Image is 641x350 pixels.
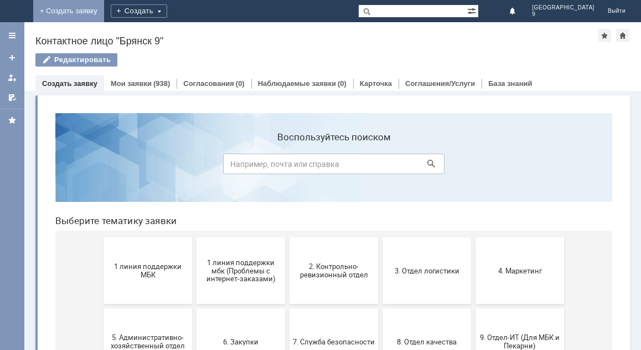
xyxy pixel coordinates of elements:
[57,133,146,200] button: 1 линия поддержки МБК
[243,275,332,342] button: Отдел-ИТ (Битрикс24 и CRM)
[246,233,328,241] span: 7. Служба безопасности
[336,275,425,342] button: Отдел-ИТ (Офис)
[3,49,21,67] a: Создать заявку
[153,154,235,179] span: 1 линия поддержки мбк (Проблемы с интернет-заказами)
[150,204,239,271] button: 6. Закупки
[532,4,595,11] span: [GEOGRAPHIC_DATA]
[336,133,425,200] button: 3. Отдел логистики
[616,29,629,42] div: Сделать домашней страницей
[177,49,398,70] input: Например, почта или справка
[60,158,142,175] span: 1 линия поддержки МБК
[42,79,97,88] a: Создать заявку
[183,79,234,88] a: Согласования
[339,233,421,241] span: 8. Отдел качества
[150,133,239,200] button: 1 линия поддержки мбк (Проблемы с интернет-заказами)
[246,158,328,175] span: 2. Контрольно-ревизионный отдел
[432,304,514,312] span: Финансовый отдел
[360,79,392,88] a: Карточка
[405,79,475,88] a: Соглашения/Услуги
[153,79,170,88] div: (938)
[177,27,398,38] label: Воспользуйтесь поиском
[150,275,239,342] button: Отдел ИТ (1С)
[111,79,152,88] a: Мои заявки
[598,29,611,42] div: Добавить в избранное
[432,162,514,170] span: 4. Маркетинг
[338,79,347,88] div: (0)
[432,229,514,246] span: 9. Отдел-ИТ (Для МБК и Пекарни)
[467,5,478,16] span: Расширенный поиск
[429,133,518,200] button: 4. Маркетинг
[429,275,518,342] button: Финансовый отдел
[258,79,336,88] a: Наблюдаемые заявки
[243,133,332,200] button: 2. Контрольно-ревизионный отдел
[236,79,245,88] div: (0)
[57,275,146,342] button: Бухгалтерия (для мбк)
[339,304,421,312] span: Отдел-ИТ (Офис)
[111,4,167,18] div: Создать
[60,229,142,246] span: 5. Административно-хозяйственный отдел
[243,204,332,271] button: 7. Служба безопасности
[60,304,142,312] span: Бухгалтерия (для мбк)
[153,304,235,312] span: Отдел ИТ (1С)
[35,35,598,47] div: Контактное лицо "Брянск 9"
[429,204,518,271] button: 9. Отдел-ИТ (Для МБК и Пекарни)
[532,11,595,18] span: 9
[9,111,566,122] header: Выберите тематику заявки
[57,204,146,271] button: 5. Административно-хозяйственный отдел
[336,204,425,271] button: 8. Отдел качества
[3,89,21,106] a: Мои согласования
[339,162,421,170] span: 3. Отдел логистики
[3,69,21,87] a: Мои заявки
[153,233,235,241] span: 6. Закупки
[488,79,532,88] a: База знаний
[246,300,328,317] span: Отдел-ИТ (Битрикс24 и CRM)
